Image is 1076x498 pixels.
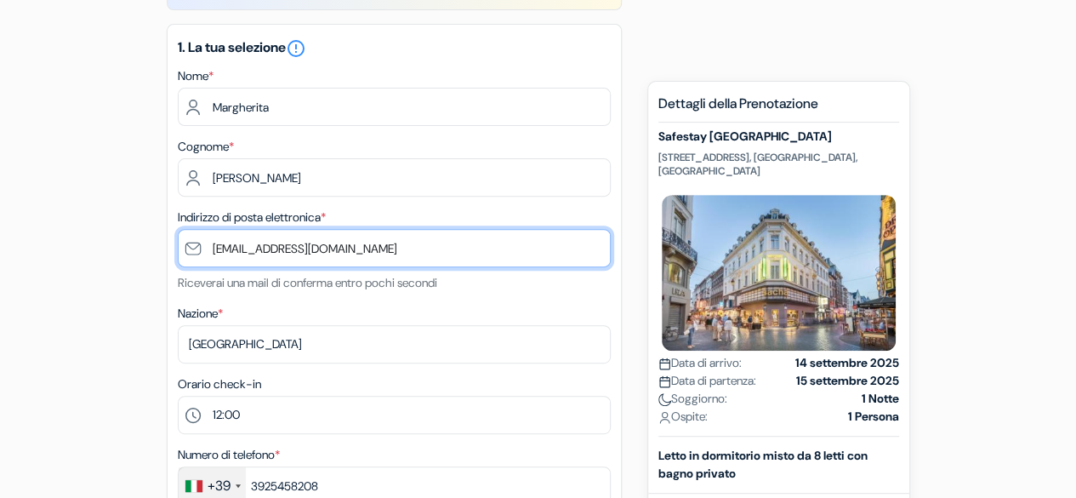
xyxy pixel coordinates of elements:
[178,138,234,156] label: Cognome
[286,38,306,59] i: error_outline
[658,372,756,390] span: Data di partenza:
[862,390,899,408] strong: 1 Notte
[286,38,306,56] a: error_outline
[658,393,671,406] img: moon.svg
[658,95,899,123] h5: Dettagli della Prenotazione
[658,129,899,144] h5: Safestay [GEOGRAPHIC_DATA]
[178,229,611,267] input: Inserisci il tuo indirizzo email
[658,448,868,481] b: Letto in dormitorio misto da 8 letti con bagno privato
[658,411,671,424] img: user_icon.svg
[658,375,671,388] img: calendar.svg
[178,305,223,323] label: Nazione
[178,158,611,197] input: Inserisci il cognome
[658,390,727,408] span: Soggiorno:
[848,408,899,426] strong: 1 Persona
[658,408,708,426] span: Ospite:
[178,275,437,290] small: Riceverai una mail di conferma entro pochi secondi
[795,354,899,372] strong: 14 settembre 2025
[658,151,899,178] p: [STREET_ADDRESS], [GEOGRAPHIC_DATA], [GEOGRAPHIC_DATA]
[178,67,213,85] label: Nome
[658,354,742,372] span: Data di arrivo:
[178,38,611,59] h5: 1. La tua selezione
[796,372,899,390] strong: 15 settembre 2025
[658,358,671,370] img: calendar.svg
[178,375,261,393] label: Orario check-in
[178,209,326,226] label: Indirizzo di posta elettronica
[178,446,280,464] label: Numero di telefono
[208,476,231,496] div: +39
[178,88,611,126] input: Inserisci il nome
